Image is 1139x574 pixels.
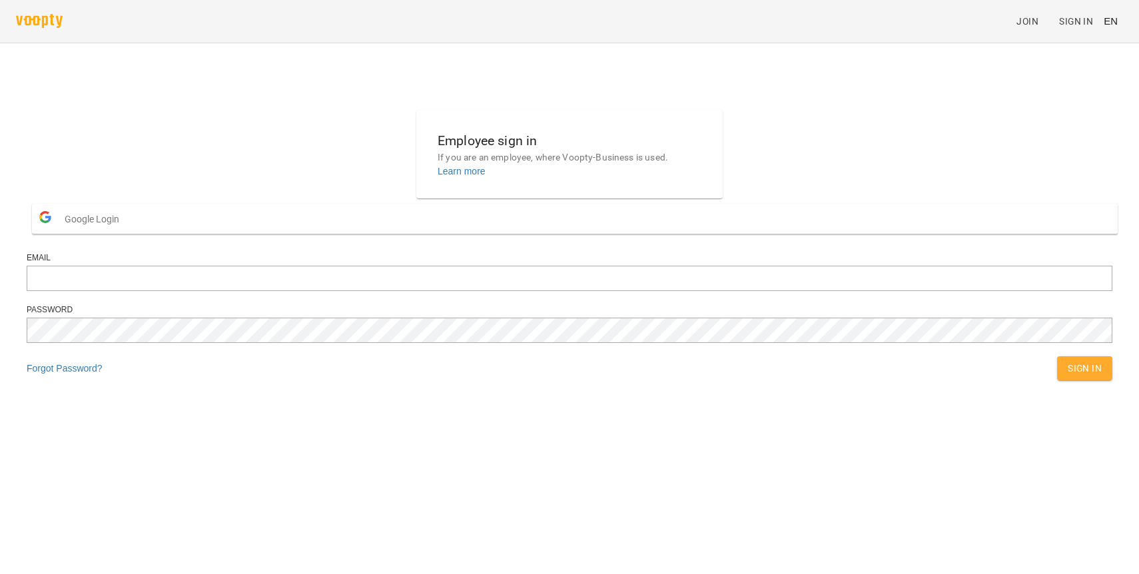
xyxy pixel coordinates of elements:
[438,166,486,176] a: Learn more
[1011,9,1054,33] a: Join
[16,14,63,28] img: voopty.png
[27,252,1112,264] div: Email
[1068,360,1102,376] span: Sign In
[32,204,1118,234] button: Google Login
[1059,13,1093,29] span: Sign In
[1098,9,1123,33] button: EN
[1104,14,1118,28] span: EN
[65,206,126,232] span: Google Login
[438,151,701,164] p: If you are an employee, where Voopty-Business is used.
[427,120,712,188] button: Employee sign inIf you are an employee, where Voopty-Business is used.Learn more
[1057,356,1112,380] button: Sign In
[27,363,103,374] a: Forgot Password?
[438,131,701,151] h6: Employee sign in
[27,304,1112,316] div: Password
[1016,13,1038,29] span: Join
[1054,9,1098,33] a: Sign In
